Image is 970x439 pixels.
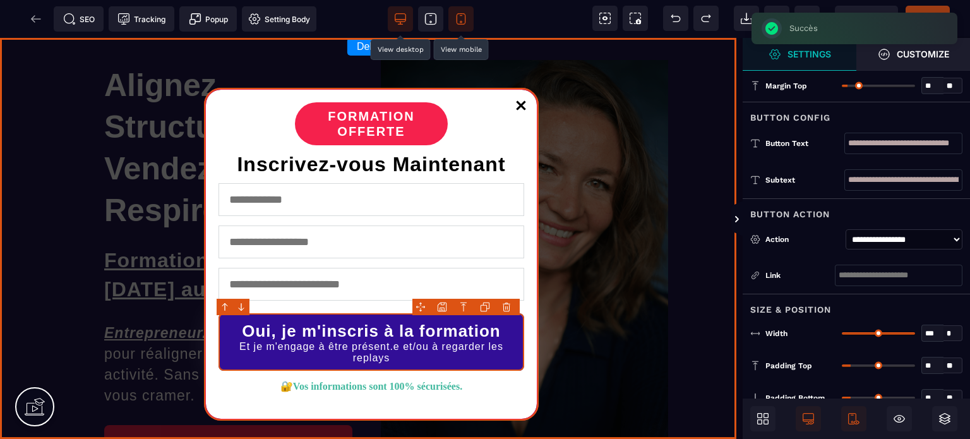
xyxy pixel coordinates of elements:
[189,13,228,25] span: Popup
[293,343,462,354] strong: Vos informations sont 100% sécurisées.
[787,49,831,59] strong: Settings
[765,393,825,403] span: Padding Bottom
[63,13,95,25] span: SEO
[280,343,293,354] span: 🔐
[835,6,898,31] span: Preview
[743,102,970,125] div: Button Config
[219,275,524,333] button: Oui, je m'inscris à la formationEt je m'engage à être présent.e et/ou à regarder les replays
[765,233,841,246] div: Action
[219,107,524,145] h1: Inscrivez-vous Maintenant
[750,406,775,431] span: Open Blocks
[592,6,618,31] span: View components
[743,38,856,71] span: Settings
[765,328,787,339] span: Width
[765,137,844,150] div: Button Text
[623,6,648,31] span: Screenshot
[765,174,844,186] div: Subtext
[765,361,812,371] span: Padding Top
[841,406,866,431] span: Mobile Only
[932,406,957,431] span: Open Layers
[856,38,970,71] span: Open Style Manager
[887,406,912,431] span: Hide/Show Block
[743,198,970,222] div: Button Action
[750,269,835,282] div: Link
[248,13,310,25] span: Setting Body
[508,55,534,83] a: Close
[897,49,949,59] strong: Customize
[796,406,821,431] span: Desktop Only
[117,13,165,25] span: Tracking
[295,64,448,107] h2: FORMATION OFFERTE
[743,294,970,317] div: Size & Position
[765,81,807,91] span: Margin Top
